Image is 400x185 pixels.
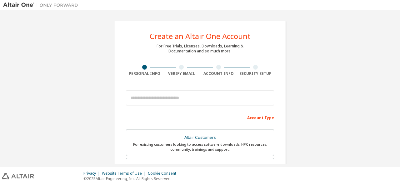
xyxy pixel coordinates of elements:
[237,71,274,76] div: Security Setup
[126,112,274,122] div: Account Type
[83,171,102,176] div: Privacy
[2,173,34,179] img: altair_logo.svg
[200,71,237,76] div: Account Info
[3,2,81,8] img: Altair One
[102,171,148,176] div: Website Terms of Use
[83,176,180,181] p: © 2025 Altair Engineering, Inc. All Rights Reserved.
[130,142,270,152] div: For existing customers looking to access software downloads, HPC resources, community, trainings ...
[130,133,270,142] div: Altair Customers
[130,162,270,171] div: Students
[150,32,251,40] div: Create an Altair One Account
[148,171,180,176] div: Cookie Consent
[163,71,200,76] div: Verify Email
[126,71,163,76] div: Personal Info
[157,44,243,54] div: For Free Trials, Licenses, Downloads, Learning & Documentation and so much more.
